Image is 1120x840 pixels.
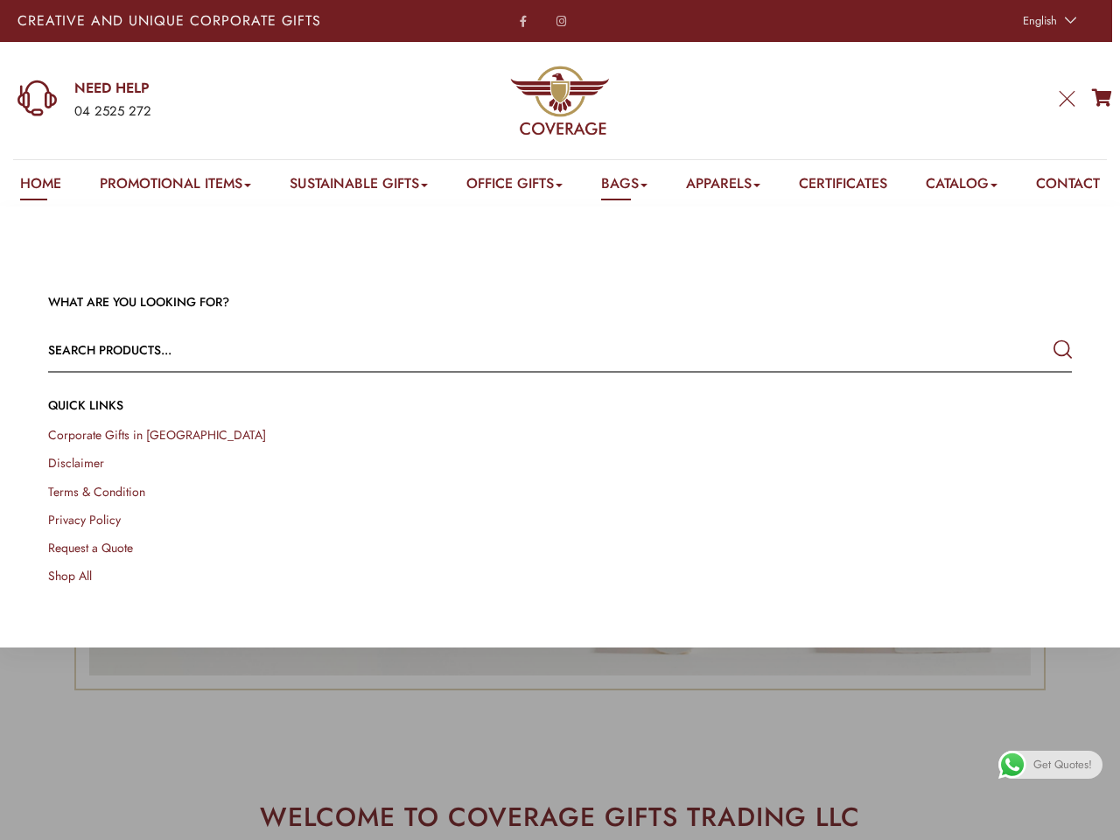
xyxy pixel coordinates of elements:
a: Shop All [48,567,92,584]
a: Disclaimer [48,454,104,472]
a: Request a Quote [48,539,133,556]
a: Contact [1036,173,1100,200]
a: Catalog [926,173,997,200]
div: 04 2525 272 [74,101,360,123]
span: Get Quotes! [1033,751,1092,779]
a: Sustainable Gifts [290,173,428,200]
span: English [1023,12,1057,29]
a: Promotional Items [100,173,251,200]
a: Terms & Condition [48,483,145,500]
a: English [1014,9,1081,33]
input: Search products... [48,329,867,371]
a: NEED HELP [74,79,360,98]
h4: QUICK LINKs [48,397,1072,415]
a: Bags [601,173,647,200]
a: Corporate Gifts in [GEOGRAPHIC_DATA] [48,426,266,444]
h3: WHAT ARE YOU LOOKING FOR? [48,294,1072,311]
a: Office Gifts [466,173,563,200]
a: Certificates [799,173,887,200]
a: Privacy Policy [48,511,121,528]
p: Creative and Unique Corporate Gifts [17,14,439,28]
a: Home [20,173,61,200]
a: Apparels [686,173,760,200]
